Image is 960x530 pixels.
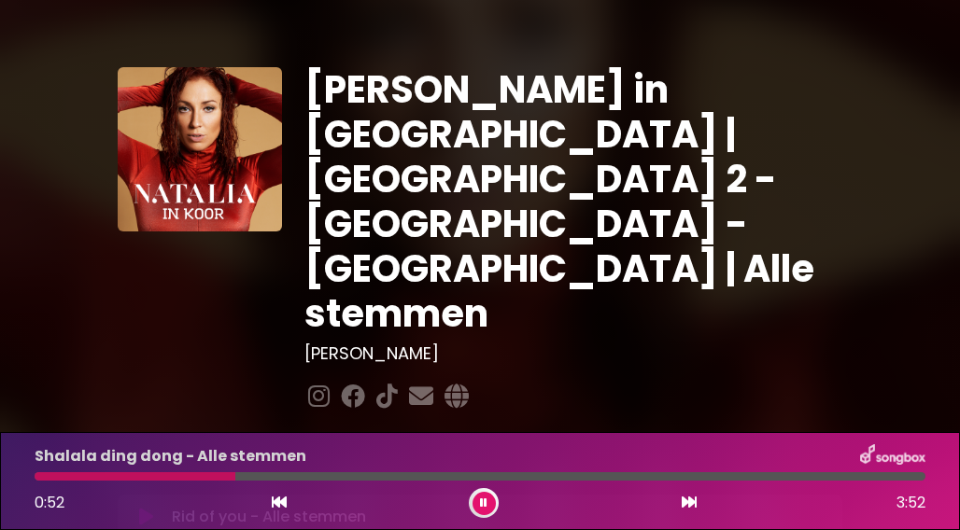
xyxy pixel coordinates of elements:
[860,444,925,468] img: songbox-logo-white.png
[35,445,306,467] p: Shalala ding dong - Alle stemmen
[304,343,842,364] h3: [PERSON_NAME]
[118,67,282,231] img: YTVS25JmS9CLUqXqkEhs
[35,492,64,513] span: 0:52
[304,67,842,336] h1: [PERSON_NAME] in [GEOGRAPHIC_DATA] | [GEOGRAPHIC_DATA] 2 - [GEOGRAPHIC_DATA] - [GEOGRAPHIC_DATA] ...
[896,492,925,514] span: 3:52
